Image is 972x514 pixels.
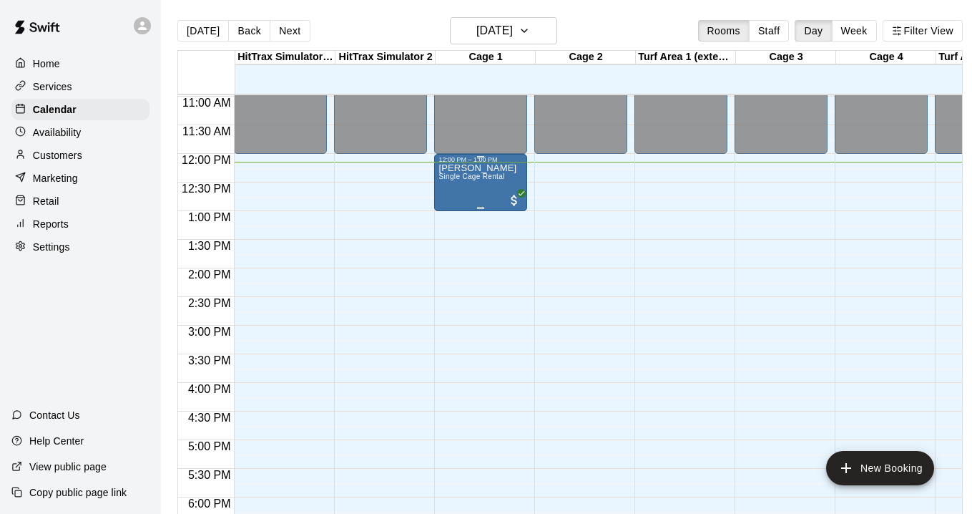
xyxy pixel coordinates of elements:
span: 11:30 AM [179,125,235,137]
div: 12:00 PM – 1:00 PM: Jakob Woytaz [434,154,527,211]
p: Home [33,57,60,71]
div: Cage 4 [836,51,936,64]
p: Help Center [29,434,84,448]
button: [DATE] [450,17,557,44]
div: 12:00 PM – 1:00 PM [438,156,523,163]
button: Rooms [698,20,750,42]
span: 4:00 PM [185,383,235,395]
a: Home [11,53,149,74]
button: Filter View [883,20,963,42]
button: add [826,451,934,485]
span: 12:00 PM [178,154,234,166]
button: Week [832,20,877,42]
span: 6:00 PM [185,498,235,510]
div: Cage 1 [436,51,536,64]
a: Settings [11,236,149,258]
a: Reports [11,213,149,235]
a: Services [11,76,149,97]
button: Next [270,20,310,42]
span: 5:30 PM [185,469,235,481]
a: Marketing [11,168,149,189]
p: Availability [33,125,82,140]
span: 1:00 PM [185,211,235,223]
div: Cage 2 [536,51,636,64]
div: HitTrax Simulator 2 [335,51,436,64]
p: Copy public page link [29,485,127,500]
span: 4:30 PM [185,412,235,424]
p: Marketing [33,171,78,185]
span: 1:30 PM [185,240,235,252]
p: Customers [33,148,82,163]
span: 2:30 PM [185,297,235,309]
h6: [DATE] [476,21,513,41]
p: Services [33,79,72,94]
div: HitTrax Simulator & Turf Area [235,51,335,64]
a: Availability [11,122,149,143]
p: Contact Us [29,408,80,422]
span: 3:00 PM [185,326,235,338]
span: 2:00 PM [185,268,235,281]
a: Retail [11,190,149,212]
a: Calendar [11,99,149,120]
p: Settings [33,240,70,254]
div: Turf Area 1 (extension) [636,51,736,64]
span: Single Cage Rental [438,173,504,180]
span: All customers have paid [507,193,521,208]
span: 12:30 PM [178,183,234,195]
span: 5:00 PM [185,440,235,452]
p: Calendar [33,102,77,117]
span: 11:00 AM [179,97,235,109]
button: Staff [749,20,790,42]
p: Reports [33,217,69,231]
p: View public page [29,460,107,474]
button: [DATE] [177,20,229,42]
button: Back [228,20,270,42]
span: 3:30 PM [185,354,235,367]
a: Customers [11,145,149,166]
p: Retail [33,194,59,208]
button: Day [795,20,832,42]
div: Cage 3 [736,51,836,64]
